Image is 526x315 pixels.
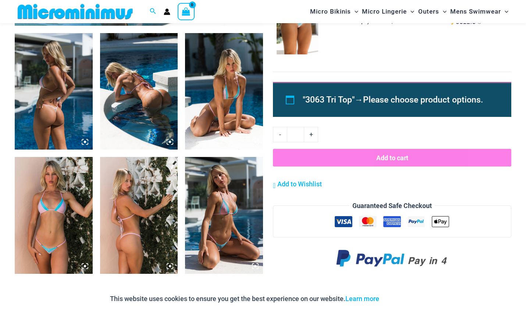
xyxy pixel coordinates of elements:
[273,179,322,190] a: Add to Wishlist
[150,7,156,16] a: Search icon link
[287,127,304,142] input: Product quantity
[304,127,318,142] a: +
[185,33,263,150] img: That Summer Dawn 3063 Tri Top 4309 Micro
[407,2,414,21] span: Menu Toggle
[303,95,355,105] span: "3063 Tri Top"
[416,2,448,21] a: OutersMenu ToggleMenu Toggle
[351,2,358,21] span: Menu Toggle
[110,293,379,304] p: This website uses cookies to ensure you get the best experience on our website.
[15,157,93,273] img: That Summer Dawn 3063 Tri Top 4303 Micro
[307,1,511,22] nav: Site Navigation
[303,92,495,108] li: →
[100,157,178,273] img: That Summer Dawn 3063 Tri Top 4303 Micro
[385,290,416,308] button: Accept
[418,2,439,21] span: Outers
[164,8,170,15] a: Account icon link
[100,33,178,150] img: That Summer Dawn 3063 Tri Top 4309 Micro
[15,3,136,20] img: MM SHOP LOGO FLAT
[185,157,263,273] img: That Summer Dawn 3063 Tri Top 4303 Micro
[15,33,93,150] img: That Summer Dawn 3063 Tri Top 4309 Micro
[439,2,447,21] span: Menu Toggle
[362,2,407,21] span: Micro Lingerie
[360,2,416,21] a: Micro LingerieMenu ToggleMenu Toggle
[448,2,510,21] a: Mens SwimwearMenu ToggleMenu Toggle
[363,95,483,105] span: Please choose product options.
[308,2,360,21] a: Micro BikinisMenu ToggleMenu Toggle
[277,180,322,188] span: Add to Wishlist
[450,2,501,21] span: Mens Swimwear
[310,2,351,21] span: Micro Bikinis
[345,295,379,303] a: Learn more
[178,3,195,20] a: View Shopping Cart, empty
[349,200,435,211] legend: Guaranteed Safe Checkout
[273,127,287,142] a: -
[273,149,511,167] button: Add to cart
[501,2,508,21] span: Menu Toggle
